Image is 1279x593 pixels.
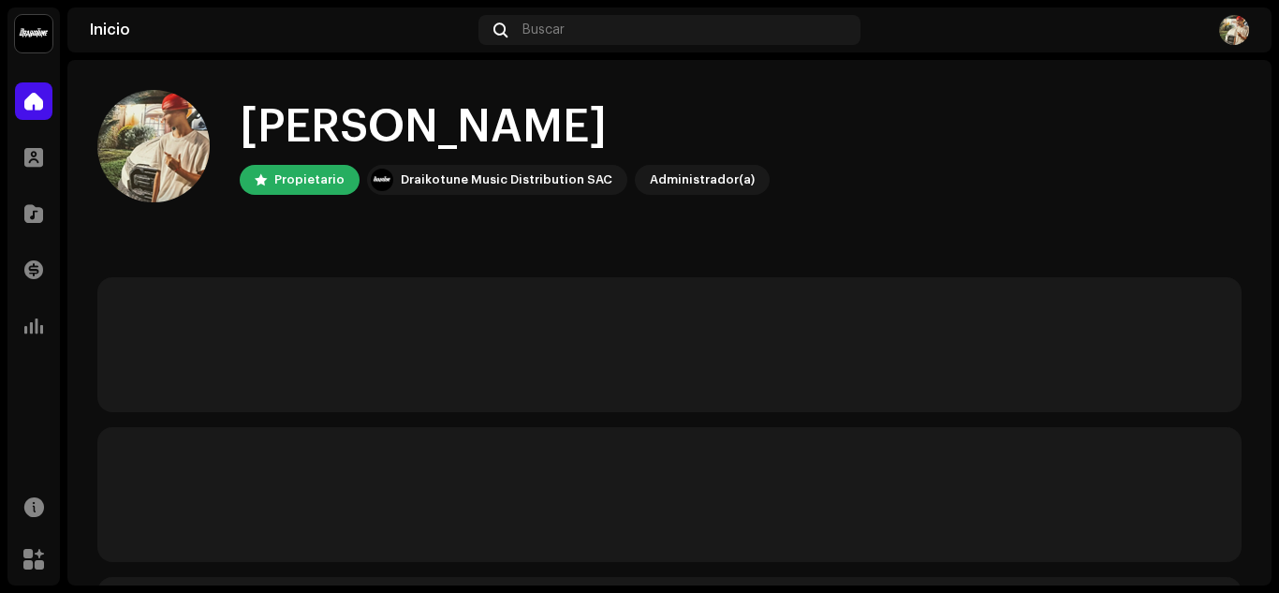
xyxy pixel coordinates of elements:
[1219,15,1249,45] img: 8abe7828-77f7-41df-b041-6dde37b1b060
[90,22,471,37] div: Inicio
[522,22,565,37] span: Buscar
[15,15,52,52] img: 10370c6a-d0e2-4592-b8a2-38f444b0ca44
[97,90,210,202] img: 8abe7828-77f7-41df-b041-6dde37b1b060
[371,169,393,191] img: 10370c6a-d0e2-4592-b8a2-38f444b0ca44
[240,97,770,157] div: [PERSON_NAME]
[274,169,345,191] div: Propietario
[650,169,755,191] div: Administrador(a)
[401,169,612,191] div: Draikotune Music Distribution SAC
